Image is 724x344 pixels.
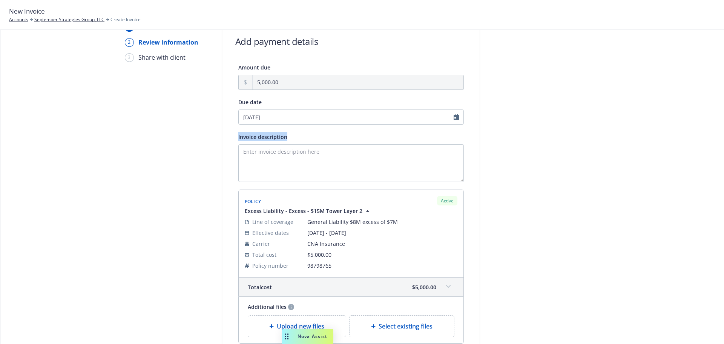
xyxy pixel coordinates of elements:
span: New Invoice [9,6,45,16]
span: Create Invoice [110,16,141,23]
input: MM/DD/YYYY [238,110,464,125]
span: Upload new files [277,322,324,331]
div: 3 [125,53,134,62]
h1: Add payment details [235,35,318,48]
div: Review information [138,38,198,47]
span: Amount due [238,64,270,71]
span: Excess Liability - Excess - $15M Tower Layer 2 [245,207,362,215]
div: Active [437,196,457,205]
span: Select existing files [379,322,433,331]
div: Drag to move [282,329,291,344]
div: Upload new files [248,315,347,337]
span: Additional files [248,303,287,311]
span: $5,000.00 [307,251,331,258]
span: Line of coverage [252,218,293,226]
div: Select existing files [349,315,454,337]
span: Carrier [252,240,270,248]
span: Effective dates [252,229,289,237]
span: Due date [238,99,262,106]
span: Policy [245,198,261,205]
span: General Liability $8M excess of $7M [307,218,457,226]
span: Nova Assist [298,333,327,339]
span: Total cost [252,251,276,259]
div: Totalcost$5,000.00 [239,278,463,296]
span: 98798765 [307,262,457,270]
span: [DATE] - [DATE] [307,229,457,237]
a: September Strategies Group, LLC [34,16,104,23]
a: Accounts [9,16,28,23]
div: 2 [125,38,134,47]
textarea: Enter invoice description here [238,144,464,182]
span: Total cost [248,283,272,291]
span: CNA Insurance [307,240,457,248]
span: $5,000.00 [412,283,436,291]
button: Nova Assist [282,329,333,344]
span: Policy number [252,262,288,270]
span: Invoice description [238,133,287,140]
button: Excess Liability - Excess - $15M Tower Layer 2 [245,207,371,215]
input: 0.00 [253,75,463,89]
div: Share with client [138,53,186,62]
